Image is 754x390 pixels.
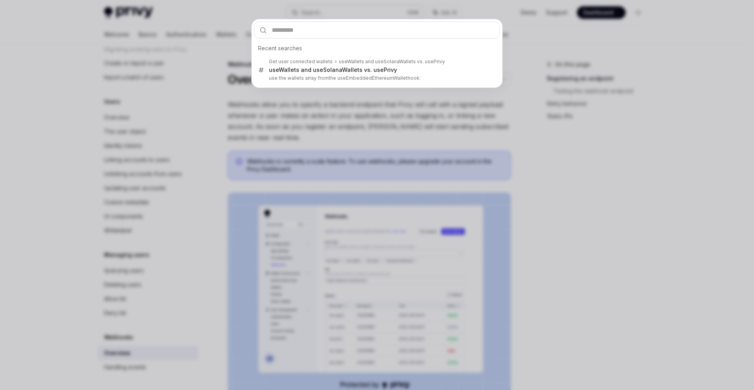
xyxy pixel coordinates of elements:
div: useWallets and useSolanaWallets vs. usePrivy [339,59,445,65]
p: use the wallets array from hook: [269,75,483,81]
span: Recent searches [258,44,302,52]
div: useWallets and useSolanaWallets vs. usePrivy [269,66,397,73]
b: the useEmbeddedEthereumWallet [329,75,408,81]
div: Get user connected wallets [269,59,333,65]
